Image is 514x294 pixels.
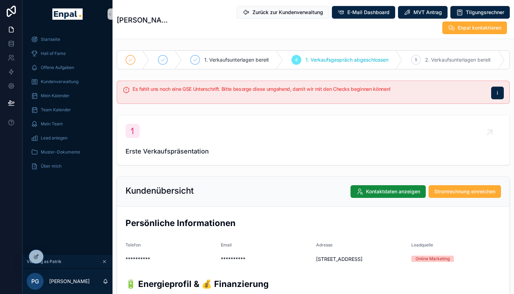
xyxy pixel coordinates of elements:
span: 5 [415,57,417,63]
h5: Es fehlt uns noch eine GSE Unterschrift. Bitte besorge diese umgehend, damit wir mit den Checks b... [133,87,486,92]
span: Erste Verkaufspräsentation [126,146,501,156]
span: Lead anlegen [41,135,68,141]
span: E-Mail Dashboard [347,9,390,16]
span: Leadquelle [411,242,433,248]
h2: 🔋 Energieprofil & 💰 Finanzierung [126,278,501,290]
a: Kundenverwaltung [27,75,108,88]
a: Startseite [27,33,108,46]
a: Muster-Dokumente [27,146,108,158]
span: Hall of Fame [41,51,66,56]
span: MVT Antrag [413,9,442,16]
a: Hall of Fame [27,47,108,60]
p: [PERSON_NAME] [49,278,90,285]
h1: [PERSON_NAME] [117,15,172,25]
a: Über mich [27,160,108,173]
span: Tilgungsrechner [466,9,504,16]
a: Lead anlegen [27,132,108,144]
span: Team Kalender [41,107,71,113]
a: Offene Aufgaben [27,61,108,74]
span: 1. Verkaufsunterlagen bereit [204,56,269,63]
span: Muster-Dokumente [41,149,80,155]
span: Mein Kalender [41,93,70,99]
a: Mein Team [27,118,108,130]
button: i [491,87,504,99]
a: Mein Kalender [27,89,108,102]
img: App logo [52,8,82,20]
span: Telefon [126,242,141,248]
span: Mein Team [41,121,63,127]
h2: Persönliche Informationen [126,217,501,229]
div: Online Marketing [416,256,450,262]
h2: Kundenübersicht [126,185,194,196]
span: i [497,89,498,96]
span: Über mich [41,163,62,169]
span: Zurück zur Kundenverwaltung [252,9,323,16]
div: scrollable content [23,28,113,182]
a: Erste Verkaufspräsentation [117,115,509,165]
span: Offene Aufgaben [41,65,74,70]
button: Kontaktdaten anzeigen [351,185,426,198]
span: PG [31,277,39,286]
button: Tilgungsrechner [450,6,510,19]
span: Adresse [316,242,333,248]
span: Enpal kontaktieren [458,24,501,31]
span: 4 [295,57,298,63]
span: 1. Verkaufsgespräch abgeschlossen [306,56,388,63]
span: Viewing as Patrik [27,259,62,264]
span: 2. Verkaufsunterlagen bereit [425,56,491,63]
span: Startseite [41,37,60,42]
span: [STREET_ADDRESS] [316,256,406,263]
button: MVT Antrag [398,6,448,19]
button: Enpal kontaktieren [442,21,507,34]
span: Kontaktdaten anzeigen [366,188,420,195]
button: E-Mail Dashboard [332,6,395,19]
span: Email [221,242,232,248]
span: Kundenverwaltung [41,79,78,85]
button: Zurück zur Kundenverwaltung [237,6,329,19]
button: Stromrechnung einreichen [429,185,501,198]
a: Team Kalender [27,104,108,116]
span: Stromrechnung einreichen [434,188,495,195]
